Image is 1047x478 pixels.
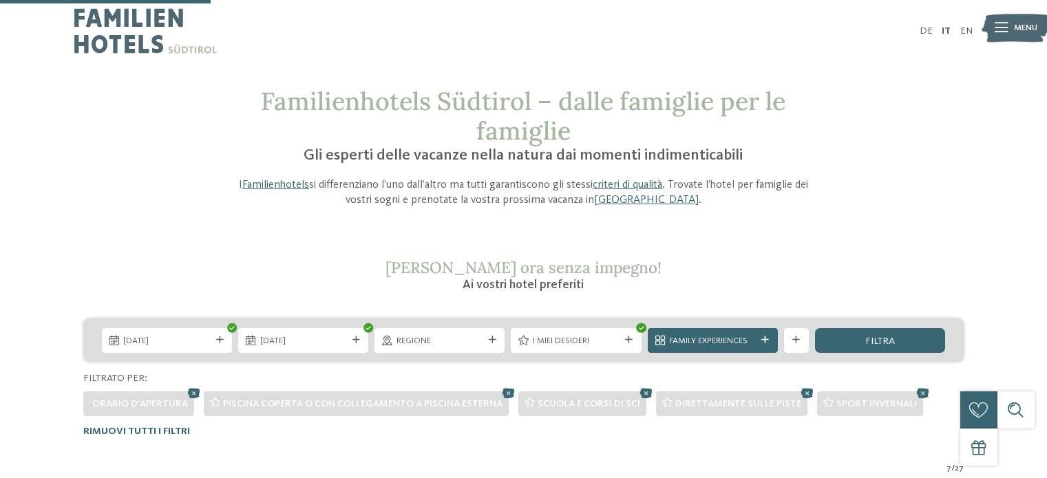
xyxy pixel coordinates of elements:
[669,335,756,347] span: Family Experiences
[865,336,895,346] span: filtra
[836,399,917,409] span: Sport invernali
[463,279,584,291] span: Ai vostri hotel preferiti
[83,373,147,383] span: Filtrato per:
[223,399,503,409] span: Piscina coperta o con collegamento a piscina esterna
[942,26,951,36] a: IT
[261,85,785,146] span: Familienhotels Südtirol – dalle famiglie per le famiglie
[960,26,973,36] a: EN
[385,257,662,277] span: [PERSON_NAME] ora senza impegno!
[675,399,801,409] span: Direttamente sulle piste
[538,399,640,409] span: Scuola e corsi di sci
[955,462,964,475] span: 27
[1014,22,1037,34] span: Menu
[123,335,210,347] span: [DATE]
[396,335,483,347] span: Regione
[242,180,309,191] a: Familienhotels
[593,180,662,191] a: criteri di qualità
[304,148,743,163] span: Gli esperti delle vacanze nella natura dai momenti indimenticabili
[946,462,951,475] span: 7
[229,177,818,208] p: I si differenziano l’uno dall’altro ma tutti garantiscono gli stessi . Trovate l’hotel per famigl...
[260,335,347,347] span: [DATE]
[920,26,933,36] a: DE
[594,195,699,206] a: [GEOGRAPHIC_DATA]
[533,335,620,347] span: I miei desideri
[951,462,955,475] span: /
[83,426,190,436] span: Rimuovi tutti i filtri
[92,399,188,409] span: Orario d'apertura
